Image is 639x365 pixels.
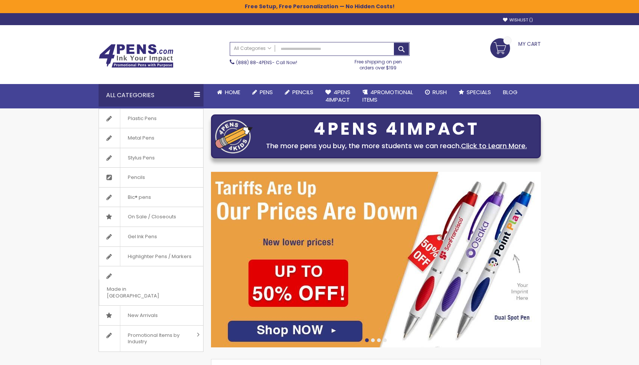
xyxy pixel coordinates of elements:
span: 4Pens 4impact [325,88,350,104]
div: The more pens you buy, the more students we can reach. [256,141,537,151]
a: Plastic Pens [99,109,203,128]
span: Metal Pens [120,128,162,148]
img: /cheap-promotional-products.html [211,172,541,347]
span: Pens [260,88,273,96]
a: Pencils [279,84,319,101]
div: All Categories [99,84,204,107]
a: Rush [419,84,453,101]
span: Highlighter Pens / Markers [120,247,199,266]
a: Home [211,84,246,101]
span: 4PROMOTIONAL ITEMS [362,88,413,104]
a: 4PROMOTIONALITEMS [356,84,419,108]
span: All Categories [234,45,271,51]
span: Stylus Pens [120,148,162,168]
span: Bic® pens [120,188,159,207]
a: Pencils [99,168,203,187]
span: On Sale / Closeouts [120,207,184,227]
a: New Arrivals [99,306,203,325]
span: Blog [503,88,518,96]
span: Gel Ink Pens [120,227,165,246]
span: Pencils [120,168,153,187]
a: Highlighter Pens / Markers [99,247,203,266]
div: 4PENS 4IMPACT [256,121,537,137]
a: Bic® pens [99,188,203,207]
div: Free shipping on pen orders over $199 [347,56,410,71]
a: Metal Pens [99,128,203,148]
a: Stylus Pens [99,148,203,168]
a: Promotional Items by Industry [99,326,203,351]
a: Made in [GEOGRAPHIC_DATA] [99,266,203,305]
span: Promotional Items by Industry [120,326,194,351]
a: On Sale / Closeouts [99,207,203,227]
span: - Call Now! [236,59,297,66]
a: Specials [453,84,497,101]
span: Pencils [292,88,313,96]
a: Blog [497,84,524,101]
a: Click to Learn More. [461,141,527,150]
span: Rush [432,88,447,96]
a: Gel Ink Pens [99,227,203,246]
span: Home [225,88,240,96]
span: Made in [GEOGRAPHIC_DATA] [99,279,184,305]
img: four_pen_logo.png [215,119,253,153]
a: 4Pens4impact [319,84,356,108]
span: Specials [467,88,491,96]
img: 4Pens Custom Pens and Promotional Products [99,44,174,68]
a: (888) 88-4PENS [236,59,272,66]
a: Wishlist [503,17,533,23]
a: All Categories [230,42,275,55]
span: Plastic Pens [120,109,164,128]
a: Pens [246,84,279,101]
span: New Arrivals [120,306,165,325]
